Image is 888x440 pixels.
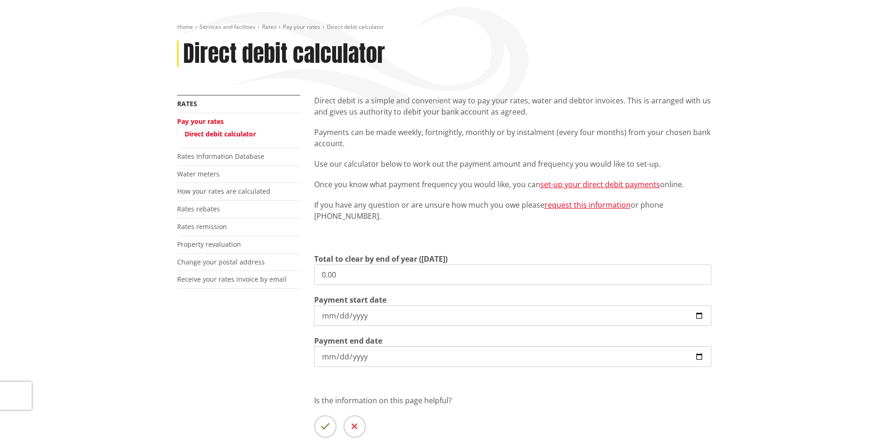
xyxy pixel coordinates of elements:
[177,23,711,31] nav: breadcrumb
[283,23,320,31] a: Pay your rates
[177,204,220,213] a: Rates rebates
[262,23,276,31] a: Rates
[200,23,255,31] a: Services and facilities
[314,199,711,222] p: If you have any question or are unsure how much you owe please or phone [PHONE_NUMBER].
[177,23,193,31] a: Home
[177,169,220,178] a: Water meters
[177,240,241,249] a: Property revaluation
[544,200,631,210] a: request this information
[314,95,711,117] p: Direct debit is a simple and convenient way to pay your rates, water and debtor invoices. This is...
[327,23,384,31] span: Direct debit calculator
[185,129,256,138] a: Direct debit calculator
[177,222,227,231] a: Rates remission
[177,187,270,196] a: How your rates are calculated
[314,335,382,346] label: Payment end date
[177,117,224,126] a: Pay your rates
[314,253,447,264] label: Total to clear by end of year ([DATE])
[314,158,711,169] p: Use our calculator below to work out the payment amount and frequency you would like to set-up.
[845,401,879,434] iframe: Messenger Launcher
[314,127,711,149] p: Payments can be made weekly, fortnightly, monthly or by instalment (every four months) from your ...
[177,257,265,266] a: Change your postal address
[314,294,386,305] label: Payment start date
[314,395,711,406] p: Is the information on this page helpful?
[177,275,287,284] a: Receive your rates invoice by email
[177,152,264,161] a: Rates Information Database
[177,99,197,108] a: Rates
[540,179,660,190] a: set-up your direct debit payments
[314,179,711,190] p: Once you know what payment frequency you would like, you can online.
[183,41,385,68] h1: Direct debit calculator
